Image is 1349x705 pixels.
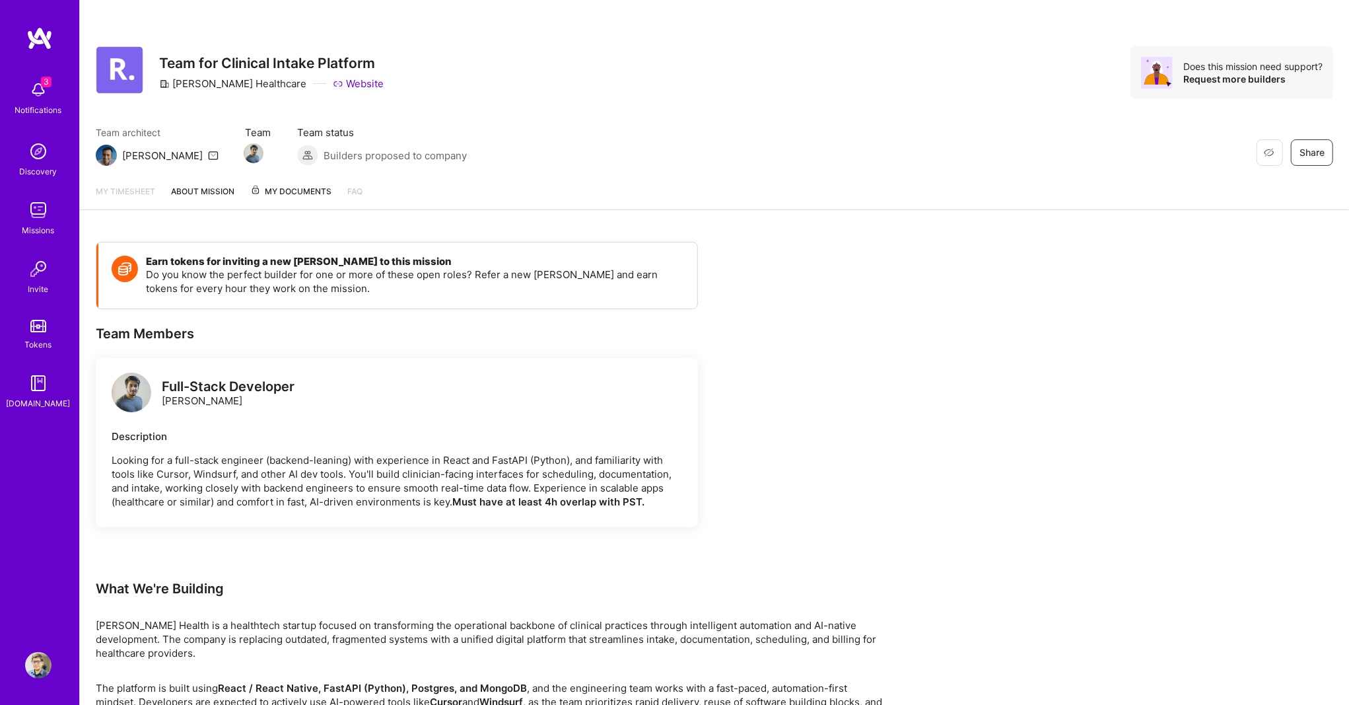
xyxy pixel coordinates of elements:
[25,338,52,352] div: Tokens
[25,77,52,103] img: bell
[250,184,331,199] span: My Documents
[324,149,467,163] span: Builders proposed to company
[112,373,151,416] a: logo
[20,165,57,178] div: Discovery
[162,380,294,408] div: [PERSON_NAME]
[218,682,527,694] strong: React / React Native, FastAPI (Python), Postgres, and MongoDB
[1141,57,1173,89] img: Avatar
[159,77,306,91] div: [PERSON_NAME] Healthcare
[112,373,151,412] img: logo
[208,150,219,161] i: icon Mail
[297,145,318,166] img: Builders proposed to company
[22,223,55,237] div: Missions
[96,580,888,597] div: What We're Building
[452,496,644,508] strong: Must have at least 4h overlap with PST.
[25,370,52,396] img: guide book
[122,149,203,163] div: [PERSON_NAME]
[25,256,52,282] img: Invite
[96,126,219,139] span: Team architect
[96,145,117,166] img: Team Architect
[1183,73,1323,85] div: Request more builders
[333,77,384,91] a: Website
[245,142,262,165] a: Team Member Avatar
[112,453,682,509] p: Looking for a full-stack engineer (backend-leaning) with experience in React and FastAPI (Python)...
[7,396,71,410] div: [DOMAIN_NAME]
[96,325,698,342] div: Team Members
[146,268,684,295] p: Do you know the perfect builder for one or more of these open roles? Refer a new [PERSON_NAME] an...
[1291,139,1333,166] button: Share
[347,184,363,209] a: FAQ
[15,103,62,117] div: Notifications
[96,46,143,94] img: Company Logo
[171,184,234,209] a: About Mission
[112,256,138,282] img: Token icon
[41,77,52,87] span: 3
[162,380,294,394] div: Full-Stack Developer
[30,320,46,332] img: tokens
[112,429,682,443] div: Description
[1299,146,1325,159] span: Share
[22,652,55,679] a: User Avatar
[1264,147,1274,158] i: icon EyeClosed
[25,652,52,679] img: User Avatar
[146,256,684,268] h4: Earn tokens for inviting a new [PERSON_NAME] to this mission
[96,618,888,660] p: [PERSON_NAME] Health is a healthtech startup focused on transforming the operational backbone of ...
[250,184,331,209] a: My Documents
[244,143,263,163] img: Team Member Avatar
[25,138,52,165] img: discovery
[297,126,467,139] span: Team status
[245,126,271,139] span: Team
[159,79,170,89] i: icon CompanyGray
[96,184,155,209] a: My timesheet
[159,55,384,71] h3: Team for Clinical Intake Platform
[26,26,53,50] img: logo
[28,282,49,296] div: Invite
[1183,60,1323,73] div: Does this mission need support?
[25,197,52,223] img: teamwork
